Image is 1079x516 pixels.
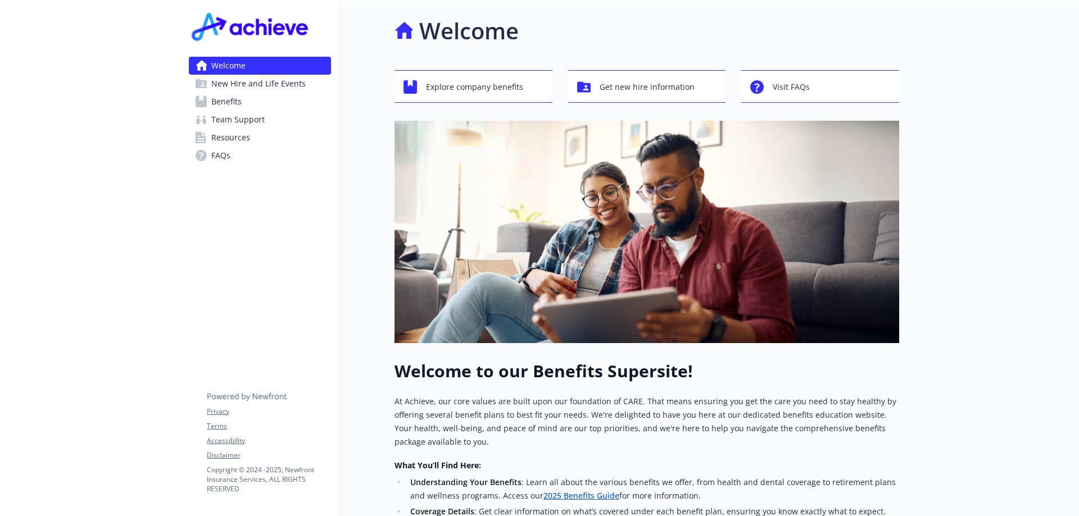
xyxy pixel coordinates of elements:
strong: Understanding Your Benefits [410,477,522,487]
a: New Hire and Life Events [189,75,331,93]
span: Team Support [211,111,265,129]
a: Privacy [207,407,330,417]
a: Welcome [189,57,331,75]
a: FAQs [189,147,331,165]
button: Explore company benefits [395,70,552,103]
button: Visit FAQs [741,70,899,103]
span: Benefits [211,93,242,111]
span: Explore company benefits [426,76,523,98]
a: 2025 Benefits Guide [543,490,619,501]
h1: Welcome [419,14,519,48]
a: Team Support [189,111,331,129]
span: Resources [211,129,250,147]
a: Terms [207,421,330,431]
span: New Hire and Life Events [211,75,306,93]
p: At Achieve, our core values are built upon our foundation of CARE. That means ensuring you get th... [395,395,899,449]
a: Resources [189,129,331,147]
span: Get new hire information [600,76,695,98]
span: FAQs [211,147,230,165]
span: Visit FAQs [773,76,810,98]
span: Welcome [211,57,246,75]
a: Benefits [189,93,331,111]
h1: Welcome to our Benefits Supersite! [395,361,899,381]
strong: What You’ll Find Here: [395,460,481,471]
button: Get new hire information [568,70,726,103]
a: Accessibility [207,436,330,446]
li: : Learn all about the various benefits we offer, from health and dental coverage to retirement pl... [407,476,899,503]
img: overview page banner [395,121,899,343]
a: Disclaimer [207,450,330,460]
p: Copyright © 2024 - 2025 , Newfront Insurance Services, ALL RIGHTS RESERVED [207,465,330,494]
